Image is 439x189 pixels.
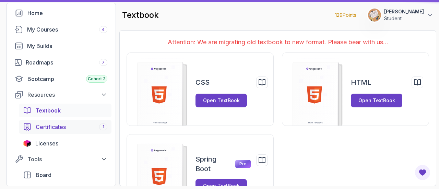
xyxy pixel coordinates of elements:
[19,168,111,182] a: board
[35,106,61,115] span: Textbook
[26,58,107,67] div: Roadmaps
[23,140,31,147] img: jetbrains icon
[35,139,58,147] span: Licenses
[195,154,231,174] h2: Spring Boot
[384,8,424,15] p: [PERSON_NAME]
[11,39,111,53] a: builds
[27,91,107,99] div: Resources
[351,78,371,87] h2: HTML
[102,60,105,65] span: 7
[203,97,240,104] div: Open TextBook
[11,23,111,36] a: courses
[27,42,107,50] div: My Builds
[368,8,434,22] button: user profile image[PERSON_NAME]Student
[88,76,106,82] span: Cohort 3
[358,97,395,104] div: Open TextBook
[11,72,111,86] a: bootcamp
[127,37,429,47] p: Attention: We are migrating old textbook to new format. Please bear with us...
[27,25,107,34] div: My Courses
[368,9,381,22] img: user profile image
[11,153,111,165] button: Tools
[36,123,66,131] span: Certificates
[11,6,111,20] a: home
[27,155,107,163] div: Tools
[103,124,104,130] span: 1
[102,27,105,32] span: 4
[351,94,402,107] button: Open TextBook
[414,164,431,181] button: Open Feedback Button
[27,9,107,17] div: Home
[195,94,247,107] button: Open TextBook
[235,160,251,168] p: Pro
[122,10,159,21] h2: textbook
[19,137,111,150] a: licenses
[36,171,51,179] span: Board
[27,75,107,83] div: Bootcamp
[11,56,111,69] a: roadmaps
[384,15,424,22] p: Student
[195,78,210,87] h2: CSS
[335,12,356,19] p: 129 Points
[11,88,111,101] button: Resources
[19,104,111,117] a: textbook
[19,120,111,134] a: certificates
